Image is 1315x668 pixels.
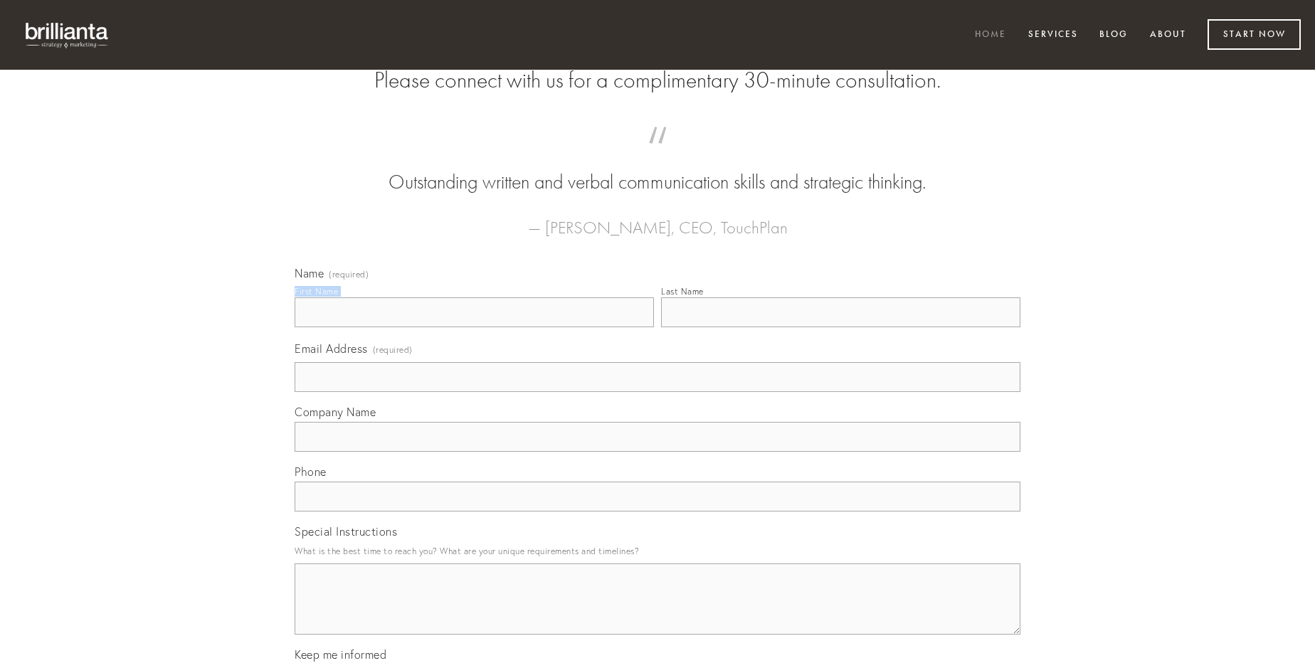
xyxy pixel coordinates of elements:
[14,14,121,55] img: brillianta - research, strategy, marketing
[1090,23,1137,47] a: Blog
[295,524,397,539] span: Special Instructions
[295,541,1020,561] p: What is the best time to reach you? What are your unique requirements and timelines?
[295,405,376,419] span: Company Name
[317,141,998,196] blockquote: Outstanding written and verbal communication skills and strategic thinking.
[661,286,704,297] div: Last Name
[317,141,998,169] span: “
[295,647,386,662] span: Keep me informed
[295,341,368,356] span: Email Address
[373,340,413,359] span: (required)
[295,286,338,297] div: First Name
[295,266,324,280] span: Name
[1141,23,1195,47] a: About
[1019,23,1087,47] a: Services
[295,67,1020,94] h2: Please connect with us for a complimentary 30-minute consultation.
[329,270,369,279] span: (required)
[966,23,1015,47] a: Home
[295,465,327,479] span: Phone
[1208,19,1301,50] a: Start Now
[317,196,998,242] figcaption: — [PERSON_NAME], CEO, TouchPlan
